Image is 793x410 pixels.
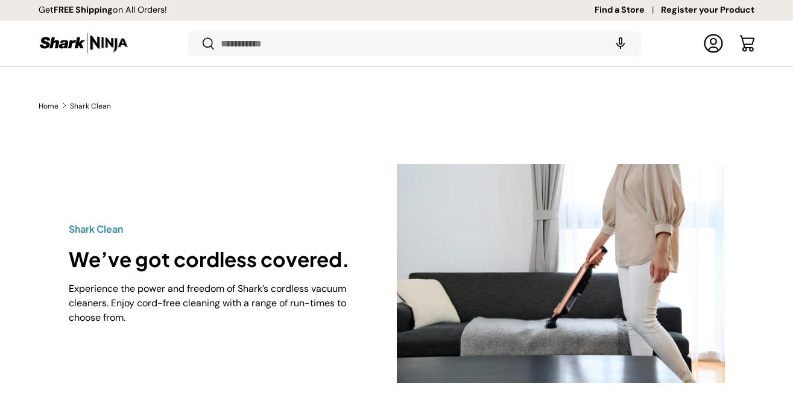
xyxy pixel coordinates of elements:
[39,4,167,17] p: Get on All Orders!
[69,222,358,236] p: Shark Clean
[39,31,129,55] img: Shark Ninja Philippines
[595,4,661,17] a: Find a Store
[661,4,754,17] a: Register your Product
[69,282,358,325] p: Experience the power and freedom of Shark’s cordless vacuum cleaners. Enjoy cord-free cleaning wi...
[69,246,358,272] h2: We’ve got cordless covered.
[39,101,754,112] nav: Breadcrumbs
[70,102,111,110] a: Shark Clean
[54,4,113,15] strong: FREE Shipping
[39,102,58,110] a: Home
[601,30,640,57] speech-search-button: Search by voice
